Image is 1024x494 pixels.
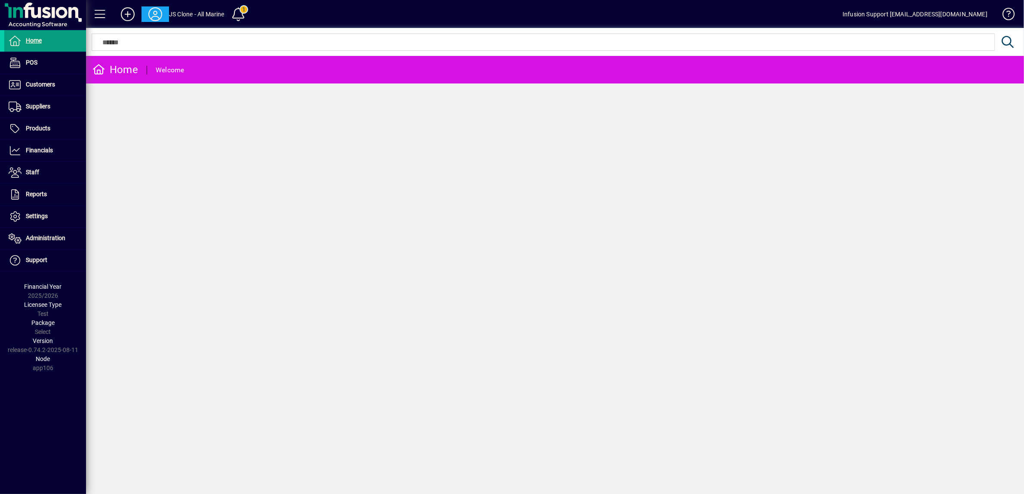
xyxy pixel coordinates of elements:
[26,147,53,154] span: Financials
[843,7,987,21] div: Infusion Support [EMAIL_ADDRESS][DOMAIN_NAME]
[4,250,86,271] a: Support
[26,37,42,44] span: Home
[4,140,86,161] a: Financials
[996,2,1013,30] a: Knowledge Base
[4,184,86,205] a: Reports
[4,52,86,74] a: POS
[4,96,86,117] a: Suppliers
[33,337,53,344] span: Version
[26,59,37,66] span: POS
[26,213,48,219] span: Settings
[92,63,138,77] div: Home
[26,81,55,88] span: Customers
[114,6,141,22] button: Add
[4,118,86,139] a: Products
[25,283,62,290] span: Financial Year
[26,103,50,110] span: Suppliers
[4,74,86,96] a: Customers
[169,7,224,21] div: JS Clone - All Marine
[4,228,86,249] a: Administration
[36,355,50,362] span: Node
[31,319,55,326] span: Package
[26,125,50,132] span: Products
[4,206,86,227] a: Settings
[25,301,62,308] span: Licensee Type
[141,6,169,22] button: Profile
[26,256,47,263] span: Support
[26,169,39,176] span: Staff
[26,191,47,198] span: Reports
[4,162,86,183] a: Staff
[26,235,65,241] span: Administration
